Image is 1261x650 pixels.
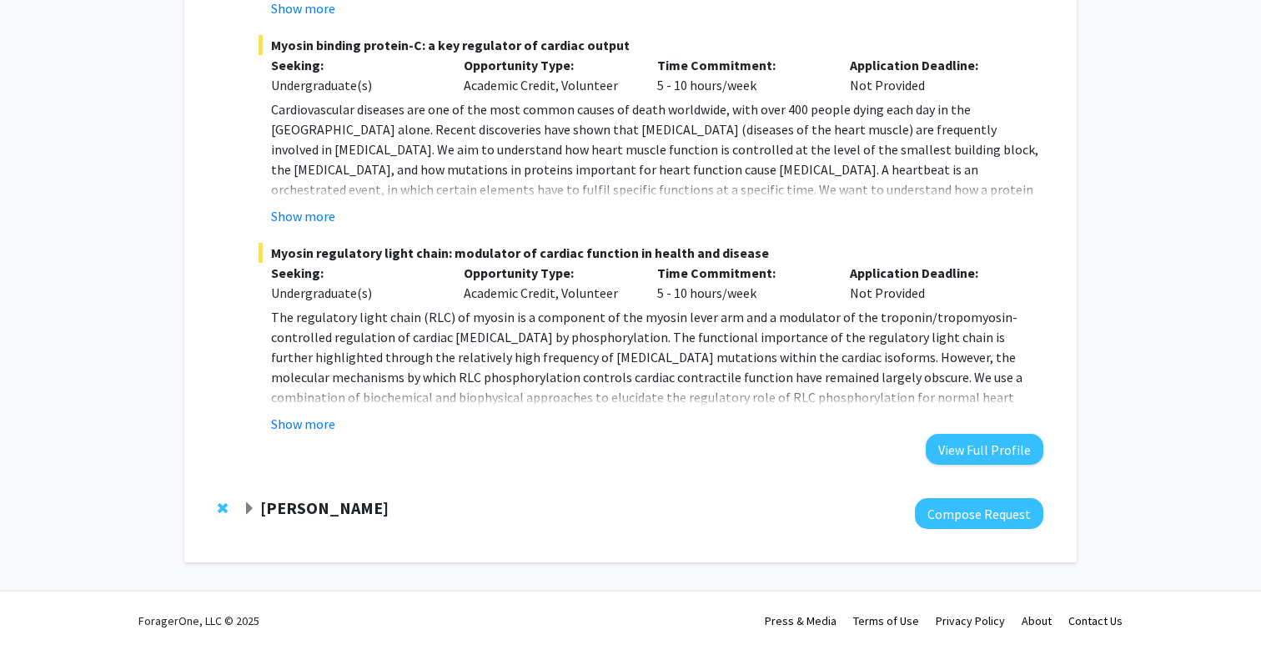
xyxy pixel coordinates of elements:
[926,434,1043,465] button: View Full Profile
[657,55,826,75] p: Time Commitment:
[271,55,440,75] p: Seeking:
[138,592,259,650] div: ForagerOne, LLC © 2025
[259,35,1043,55] span: Myosin binding protein-C: a key regulator of cardiac output
[850,55,1018,75] p: Application Deadline:
[1068,613,1123,628] a: Contact Us
[765,613,836,628] a: Press & Media
[271,75,440,95] div: Undergraduate(s)
[451,55,645,95] div: Academic Credit, Volunteer
[645,55,838,95] div: 5 - 10 hours/week
[837,55,1031,95] div: Not Provided
[464,263,632,283] p: Opportunity Type:
[13,575,71,637] iframe: Chat
[1022,613,1052,628] a: About
[271,206,335,226] button: Show more
[464,55,632,75] p: Opportunity Type:
[645,263,838,303] div: 5 - 10 hours/week
[218,501,228,515] span: Remove Ioannis Papazoglou from bookmarks
[271,283,440,303] div: Undergraduate(s)
[260,497,389,518] strong: [PERSON_NAME]
[853,613,919,628] a: Terms of Use
[259,243,1043,263] span: Myosin regulatory light chain: modulator of cardiac function in health and disease
[271,101,1038,218] span: Cardiovascular diseases are one of the most common causes of death worldwide, with over 400 peopl...
[271,309,1022,426] span: The regulatory light chain (RLC) of myosin is a component of the myosin lever arm and a modulator...
[850,263,1018,283] p: Application Deadline:
[271,263,440,283] p: Seeking:
[451,263,645,303] div: Academic Credit, Volunteer
[915,498,1043,529] button: Compose Request to Ioannis Papazoglou
[243,502,256,516] span: Expand Ioannis Papazoglou Bookmark
[837,263,1031,303] div: Not Provided
[936,613,1005,628] a: Privacy Policy
[657,263,826,283] p: Time Commitment:
[271,414,335,434] button: Show more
